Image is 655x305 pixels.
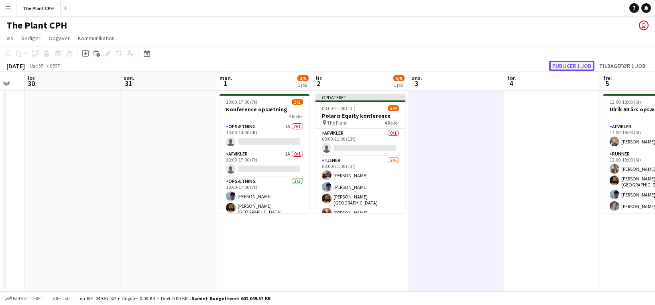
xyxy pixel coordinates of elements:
[411,74,422,82] span: ons.
[124,74,134,82] span: søn.
[28,74,36,82] span: lør.
[506,79,516,88] span: 4
[78,35,115,42] span: Kommunikation
[298,82,308,88] div: 1 job
[220,74,232,82] span: man.
[394,82,404,88] div: 1 job
[384,120,399,126] span: 4 Roller
[315,129,405,156] app-card-role: Afvikler0/108:00-21:00 (13t)
[410,79,422,88] span: 3
[220,94,309,213] app-job-card: 10:00-17:00 (7t)3/5Konference opsætning3 RollerOpsætning1A0/110:00-14:00 (4t) Afvikler1A0/110:00-...
[315,112,405,119] h3: Polaris Equity konference
[549,61,594,71] button: Publicer 1 job
[639,20,649,30] app-user-avatar: Magnus Pedersen
[26,79,36,88] span: 30
[226,99,257,105] span: 10:00-17:00 (7t)
[596,61,649,71] button: Tilbagefør 1 job
[292,99,303,105] span: 3/5
[322,105,356,111] span: 08:00-21:00 (13t)
[315,94,405,100] div: Opdateret
[507,74,516,82] span: tor.
[603,74,612,82] span: fre.
[220,106,309,113] h3: Konference opsætning
[77,295,271,301] div: Løn 601 049.57 KR + Udgifter 0.00 KR + Diæt 0.00 KR =
[21,35,41,42] span: Rediger
[4,294,45,303] button: Budgetteret
[49,35,70,42] span: Opgaver
[220,122,309,149] app-card-role: Opsætning1A0/110:00-14:00 (4t)
[315,94,405,213] app-job-card: Opdateret08:00-21:00 (13t)5/9Polaris Equity konference The Plant4 RollerAfvikler0/108:00-21:00 (1...
[45,33,73,43] a: Opgaver
[18,33,44,43] a: Rediger
[26,63,47,69] span: Uge 35
[75,33,118,43] a: Kommunikation
[602,79,612,88] span: 5
[122,79,134,88] span: 31
[191,295,271,301] span: Samlet budgetteret 601 049.57 KR
[16,0,61,16] button: The Plant CPH
[13,296,43,301] span: Budgetteret
[51,295,71,301] span: Alle job
[218,79,232,88] span: 1
[315,156,405,244] app-card-role: Tjener5/608:00-21:00 (13t)[PERSON_NAME][PERSON_NAME][PERSON_NAME][GEOGRAPHIC_DATA][PERSON_NAME]
[315,74,323,82] span: tir.
[6,35,13,42] span: Vis
[393,75,405,81] span: 5/9
[327,120,347,126] span: The Plant
[50,63,60,69] div: CEST
[220,177,309,230] app-card-role: Opsætning3/310:00-17:00 (7t)[PERSON_NAME][PERSON_NAME][GEOGRAPHIC_DATA]
[220,149,309,177] app-card-role: Afvikler1A0/110:00-17:00 (7t)
[6,19,67,31] h1: The Plant CPH
[297,75,309,81] span: 3/5
[3,33,16,43] a: Vis
[610,99,641,105] span: 12:00-18:00 (6t)
[6,62,25,70] div: [DATE]
[314,79,323,88] span: 2
[388,105,399,111] span: 5/9
[289,113,303,119] span: 3 Roller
